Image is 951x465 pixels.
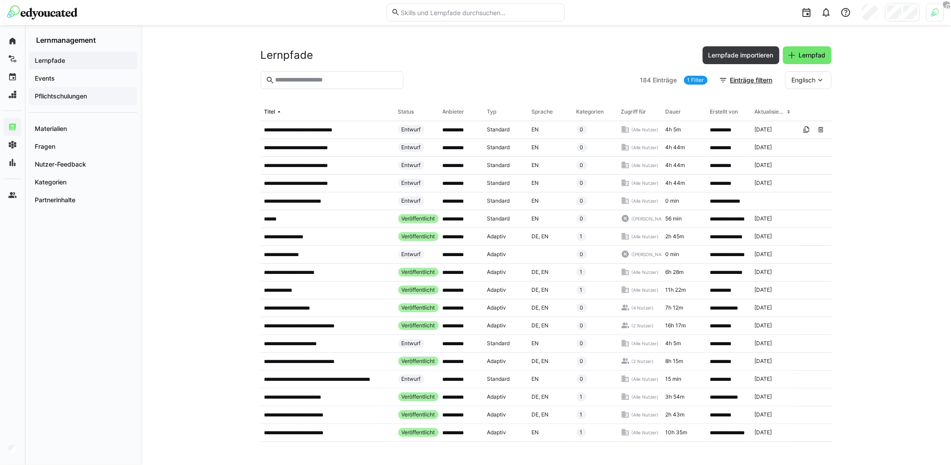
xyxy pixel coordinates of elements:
span: Veröffentlicht [402,215,435,222]
span: Veröffentlicht [402,304,435,311]
span: Standard [487,340,510,347]
span: 0 [580,179,584,187]
span: [DATE] [755,322,772,329]
span: EN [532,340,539,347]
span: EN [532,429,539,436]
span: 8h 15m [666,358,683,365]
div: Sprache [532,108,553,115]
span: (Alle Nutzer) [631,394,659,400]
span: Standard [487,215,510,222]
span: [DATE] [755,393,772,400]
span: Entwurf [402,340,421,347]
span: 1 [580,233,583,240]
span: 0 [580,251,584,258]
div: Kategorien [576,108,604,115]
span: Entwurf [402,251,421,258]
button: Lernpfade importieren [703,46,779,64]
span: Entwurf [402,197,421,204]
span: EN [532,197,539,204]
span: (2 Nutzer) [631,358,654,364]
span: ([PERSON_NAME]) [631,251,672,257]
span: [DATE] [755,215,772,222]
div: Dauer [666,108,681,115]
span: (Alle Nutzer) [631,412,659,418]
span: Veröffentlicht [402,286,435,294]
a: 1 Filter [684,76,708,85]
span: (Alle Nutzer) [631,429,659,436]
div: Typ [487,108,497,115]
span: 0 min [666,251,679,258]
span: 10h 35m [666,429,688,436]
span: Adaptiv [487,322,506,329]
span: Entwurf [402,179,421,187]
span: 4h 5m [666,126,681,133]
span: Standard [487,126,510,133]
span: 0 [580,197,584,204]
span: 1 [580,411,583,418]
span: EN [532,126,539,133]
span: Englisch [792,76,816,85]
span: 16h 17m [666,322,686,329]
span: EN [532,162,539,169]
span: Adaptiv [487,251,506,258]
span: (Alle Nutzer) [631,269,659,275]
span: 2h 45m [666,233,684,240]
span: Veröffentlicht [402,322,435,329]
span: Entwurf [402,126,421,133]
span: Lernpfade importieren [707,51,775,60]
span: Entwurf [402,375,421,383]
span: ([PERSON_NAME]) [631,216,672,222]
span: 7h 12m [666,304,683,311]
span: DE, EN [532,393,549,400]
span: Standard [487,144,510,151]
span: Einträge filtern [729,76,774,85]
span: [DATE] [755,126,772,133]
span: DE, EN [532,358,549,365]
span: [DATE] [755,358,772,365]
span: Entwurf [402,144,421,151]
span: DE, EN [532,411,549,418]
span: Standard [487,162,510,169]
span: 6h 28m [666,269,684,276]
span: 0 [580,162,584,169]
span: 4h 44m [666,162,685,169]
div: Aktualisiert am [755,108,785,115]
button: Lernpfad [783,46,832,64]
span: Veröffentlicht [402,393,435,400]
span: [DATE] [755,429,772,436]
span: 4h 44m [666,179,685,187]
span: [DATE] [755,144,772,151]
span: [DATE] [755,251,772,258]
span: Adaptiv [487,286,506,294]
div: Anbieter [443,108,465,115]
span: Adaptiv [487,304,506,311]
span: (Alle Nutzer) [631,198,659,204]
span: Adaptiv [487,269,506,276]
span: (Alle Nutzer) [631,287,659,293]
span: Veröffentlicht [402,269,435,276]
span: Standard [487,375,510,383]
span: (Alle Nutzer) [631,340,659,347]
span: EN [532,144,539,151]
span: 0 [580,144,584,151]
span: 0 [580,304,584,311]
span: 0 [580,375,584,383]
span: 0 [580,126,584,133]
div: Titel [264,108,276,115]
span: 2h 43m [666,411,685,418]
span: Entwurf [402,162,421,169]
span: 1 [580,286,583,294]
span: Adaptiv [487,411,506,418]
div: Erstellt von [710,108,738,115]
span: DE, EN [532,286,549,294]
span: 4h 5m [666,340,681,347]
span: Adaptiv [487,429,506,436]
span: [DATE] [755,269,772,276]
h2: Lernpfade [261,49,313,62]
span: Standard [487,197,510,204]
span: (Alle Nutzer) [631,233,659,240]
span: DE, EN [532,304,549,311]
span: Adaptiv [487,358,506,365]
button: Einträge filtern [714,71,778,89]
span: EN [532,375,539,383]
